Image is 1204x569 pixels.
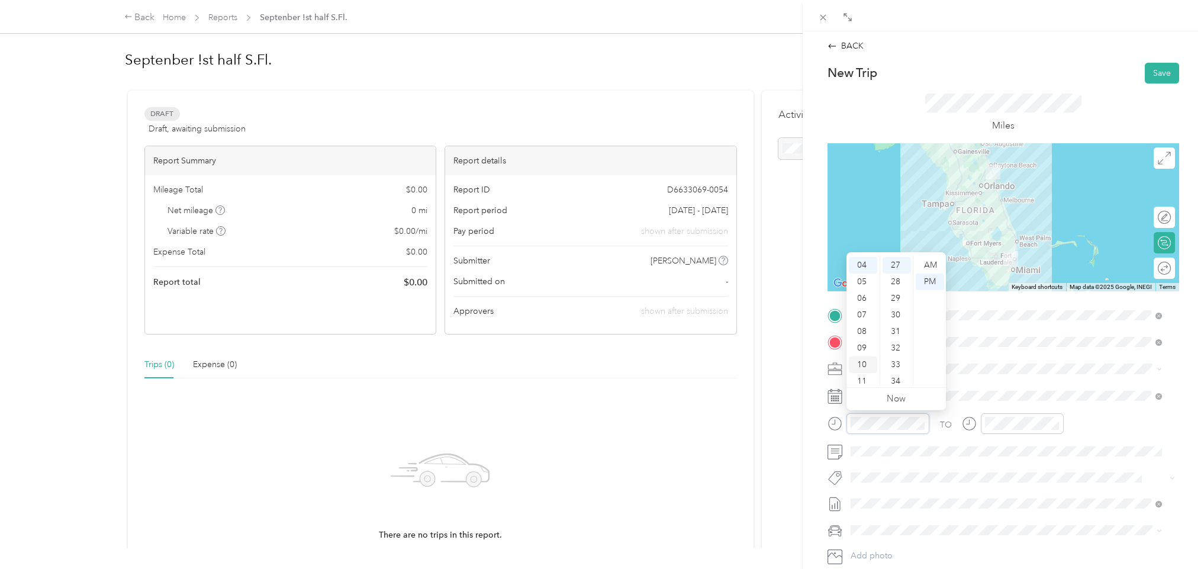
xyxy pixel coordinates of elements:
[916,257,944,274] div: AM
[1138,503,1204,569] iframe: Everlance-gr Chat Button Frame
[940,419,952,431] div: TO
[883,323,911,340] div: 31
[828,40,864,52] div: BACK
[849,274,877,290] div: 05
[830,276,870,291] img: Google
[883,373,911,390] div: 34
[883,257,911,274] div: 27
[849,373,877,390] div: 11
[1070,284,1152,290] span: Map data ©2025 Google, INEGI
[992,118,1015,133] p: Miles
[828,65,877,81] p: New Trip
[846,548,1179,564] button: Add photo
[887,393,906,404] a: Now
[883,340,911,356] div: 32
[883,274,911,290] div: 28
[883,290,911,307] div: 29
[849,307,877,323] div: 07
[883,356,911,373] div: 33
[849,257,877,274] div: 04
[883,307,911,323] div: 30
[1012,283,1063,291] button: Keyboard shortcuts
[916,274,944,290] div: PM
[849,356,877,373] div: 10
[849,340,877,356] div: 09
[830,276,870,291] a: Open this area in Google Maps (opens a new window)
[1145,63,1179,83] button: Save
[849,290,877,307] div: 06
[849,323,877,340] div: 08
